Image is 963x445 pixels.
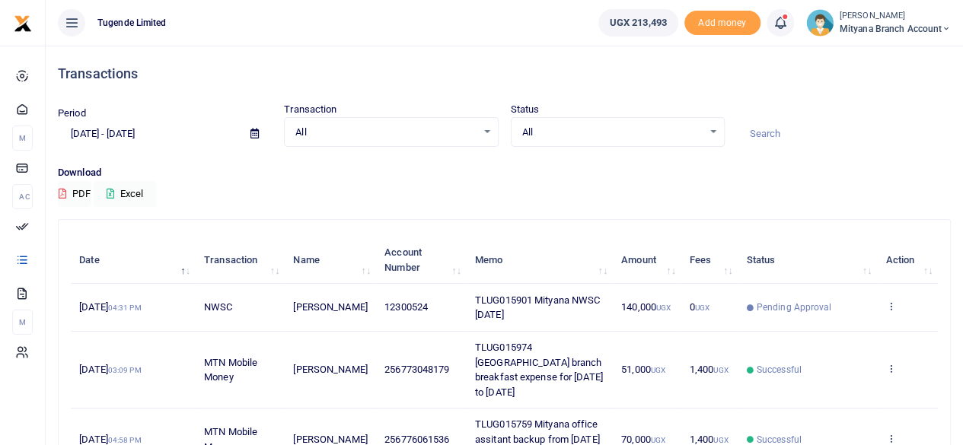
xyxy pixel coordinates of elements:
label: Period [58,106,86,121]
small: [PERSON_NAME] [840,10,951,23]
span: All [295,125,476,140]
span: [DATE] [79,364,141,375]
small: UGX [695,304,709,312]
button: Close [593,428,609,444]
span: UGX 213,493 [610,15,667,30]
button: Excel [94,181,156,207]
th: Action: activate to sort column ascending [877,237,938,284]
span: All [522,125,703,140]
th: Name: activate to sort column ascending [285,237,376,284]
th: Transaction: activate to sort column ascending [196,237,285,284]
span: 12300524 [384,301,428,313]
span: [PERSON_NAME] [293,364,367,375]
span: 1,400 [690,434,729,445]
a: profile-user [PERSON_NAME] Mityana Branch Account [806,9,951,37]
a: logo-small logo-large logo-large [14,17,32,28]
span: 0 [690,301,709,313]
input: Search [737,121,951,147]
small: UGX [651,436,665,444]
img: profile-user [806,9,834,37]
small: UGX [656,304,671,312]
p: Download [58,165,951,181]
li: Ac [12,184,33,209]
small: UGX [651,366,665,374]
span: Mityana Branch Account [840,22,951,36]
th: Date: activate to sort column descending [71,237,196,284]
span: NWSC [204,301,232,313]
span: [DATE] [79,301,141,313]
img: logo-small [14,14,32,33]
span: 1,400 [690,364,729,375]
h4: Transactions [58,65,951,82]
li: M [12,310,33,335]
li: M [12,126,33,151]
span: [PERSON_NAME] [293,301,367,313]
span: [PERSON_NAME] [293,434,367,445]
li: Toup your wallet [684,11,761,36]
span: [DATE] [79,434,141,445]
span: 140,000 [621,301,671,313]
th: Status: activate to sort column ascending [738,237,877,284]
span: Successful [757,363,802,377]
a: UGX 213,493 [598,9,678,37]
span: 51,000 [621,364,665,375]
small: 03:09 PM [108,366,142,374]
a: Add money [684,16,761,27]
input: select period [58,121,238,147]
th: Amount: activate to sort column ascending [613,237,681,284]
small: 04:58 PM [108,436,142,444]
small: UGX [713,366,728,374]
span: Pending Approval [757,300,832,314]
li: Wallet ballance [592,9,684,37]
span: 70,000 [621,434,665,445]
span: Tugende Limited [91,16,173,30]
span: MTN Mobile Money [204,357,257,383]
th: Account Number: activate to sort column ascending [376,237,467,284]
th: Fees: activate to sort column ascending [681,237,738,284]
label: Status [511,102,540,117]
label: Transaction [284,102,336,117]
span: TLUG015974 [GEOGRAPHIC_DATA] branch breakfast expense for [DATE] to [DATE] [475,342,603,398]
span: 256773048179 [384,364,449,375]
span: TLUG015901 Mityana NWSC [DATE] [475,294,600,321]
small: UGX [713,436,728,444]
th: Memo: activate to sort column ascending [467,237,613,284]
button: PDF [58,181,91,207]
span: Add money [684,11,761,36]
small: 04:31 PM [108,304,142,312]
